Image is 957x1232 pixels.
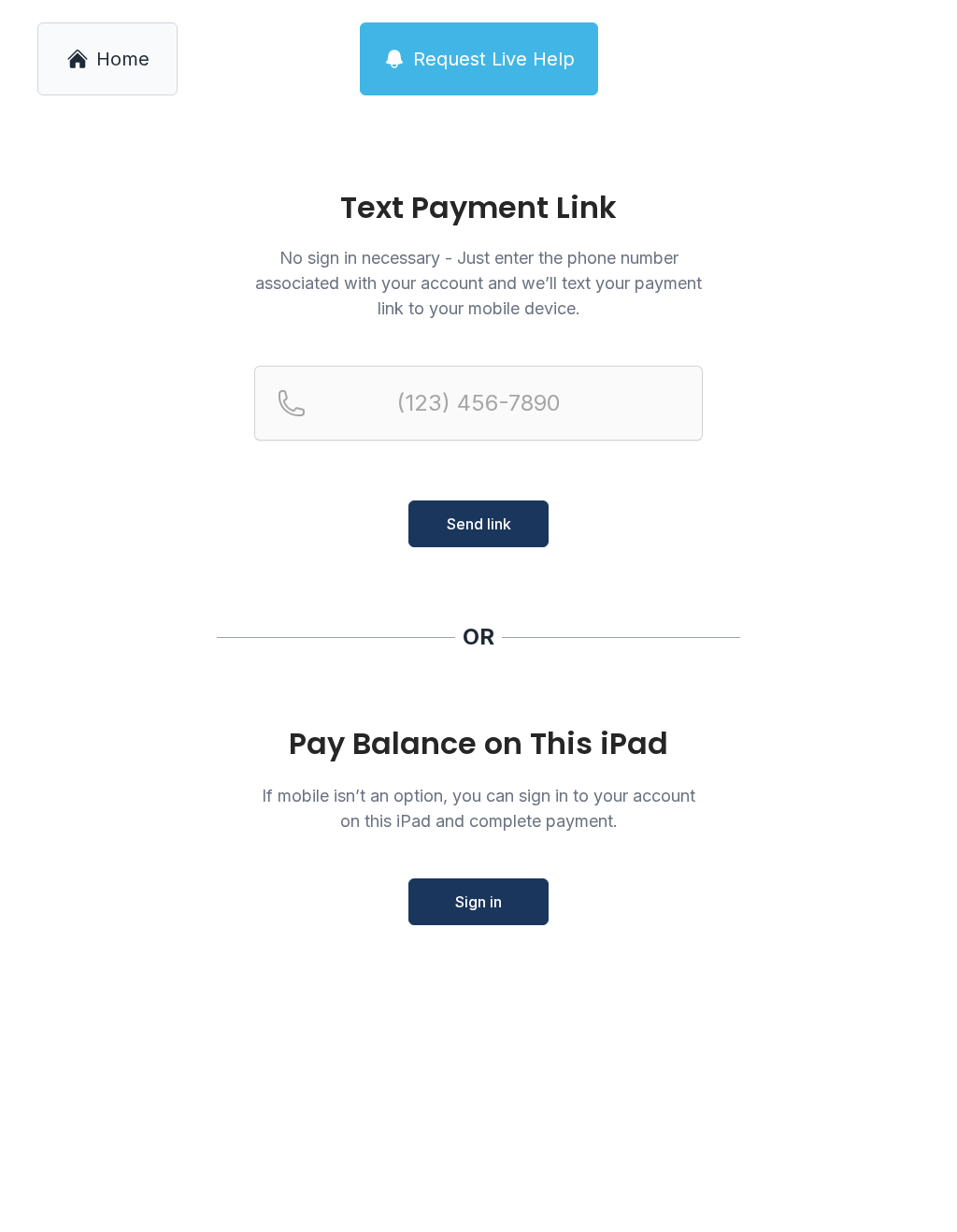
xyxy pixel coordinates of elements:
p: If mobile isn’t an option, you can sign in to your account on this iPad and complete payment. [254,783,703,833]
p: No sign in necessary - Just enter the phone number associated with your account and we’ll text yo... [254,245,703,321]
span: Request Live Help [413,46,575,72]
h1: Text Payment Link [254,193,703,223]
span: Sign in [455,891,502,913]
span: Home [96,46,150,72]
input: Reservation phone number [254,366,703,441]
span: Send link [447,513,511,535]
div: Pay Balance on This iPad [254,727,703,761]
div: OR [463,622,494,652]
